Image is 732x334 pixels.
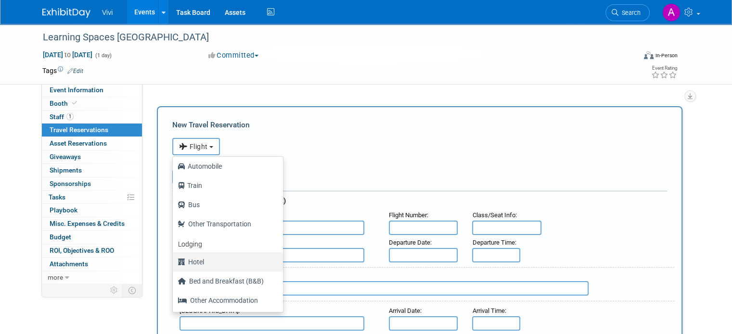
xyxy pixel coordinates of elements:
[42,217,142,230] a: Misc. Expenses & Credits
[63,51,72,59] span: to
[584,50,678,64] div: Event Format
[5,4,481,14] body: Rich Text Area. Press ALT-0 for help.
[172,138,220,155] button: Flight
[179,143,208,150] span: Flight
[50,180,91,187] span: Sponsorships
[123,284,142,297] td: Toggle Event Tabs
[178,273,273,289] label: Bed and Breakfast (B&B)
[472,211,515,219] span: Class/Seat Info
[389,211,427,219] span: Flight Number
[178,254,273,270] label: Hotel
[42,258,142,271] a: Attachments
[42,164,142,177] a: Shipments
[102,9,113,16] span: Vivi
[72,100,77,106] i: Booth reservation complete
[472,307,504,314] span: Arrival Time
[178,197,273,212] label: Bus
[389,211,428,219] small: :
[42,66,83,75] td: Tags
[67,68,83,74] a: Edit
[178,178,273,193] label: Train
[50,113,74,121] span: Staff
[39,29,624,46] div: Learning Spaces [GEOGRAPHIC_DATA]
[42,50,93,59] span: [DATE] [DATE]
[389,239,432,246] small: :
[42,271,142,284] a: more
[178,216,273,232] label: Other Transportation
[50,206,77,214] span: Playbook
[178,240,202,248] b: Lodging
[50,247,114,254] span: ROI, Objectives & ROO
[605,4,650,21] a: Search
[50,260,88,268] span: Attachments
[42,137,142,150] a: Asset Reservations
[49,193,65,201] span: Tasks
[178,293,273,308] label: Other Accommodation
[42,111,142,124] a: Staff1
[205,50,262,61] button: Committed
[66,113,74,120] span: 1
[178,159,273,174] label: Automobile
[48,273,63,281] span: more
[50,233,71,241] span: Budget
[42,150,142,163] a: Giveaways
[662,3,681,22] img: Amy Barker
[50,86,103,94] span: Event Information
[172,120,667,130] div: New Travel Reservation
[472,307,506,314] small: :
[173,234,283,252] a: Lodging
[389,307,422,314] small: :
[655,52,678,59] div: In-Person
[172,155,667,170] div: Booking Confirmation Number:
[50,153,81,161] span: Giveaways
[42,124,142,136] a: Travel Reservations
[42,231,142,244] a: Budget
[42,204,142,217] a: Playbook
[42,97,142,110] a: Booth
[389,307,420,314] span: Arrival Date
[50,220,125,227] span: Misc. Expenses & Credits
[42,177,142,190] a: Sponsorships
[50,166,82,174] span: Shipments
[106,284,123,297] td: Personalize Event Tab Strip
[50,126,108,134] span: Travel Reservations
[42,84,142,97] a: Event Information
[50,99,79,107] span: Booth
[50,139,107,147] span: Asset Reservations
[42,8,90,18] img: ExhibitDay
[472,239,514,246] span: Departure Time
[42,244,142,257] a: ROI, Objectives & ROO
[94,52,112,59] span: (1 day)
[389,239,430,246] span: Departure Date
[42,191,142,204] a: Tasks
[472,211,516,219] small: :
[644,51,654,59] img: Format-Inperson.png
[472,239,516,246] small: :
[618,9,641,16] span: Search
[651,66,677,71] div: Event Rating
